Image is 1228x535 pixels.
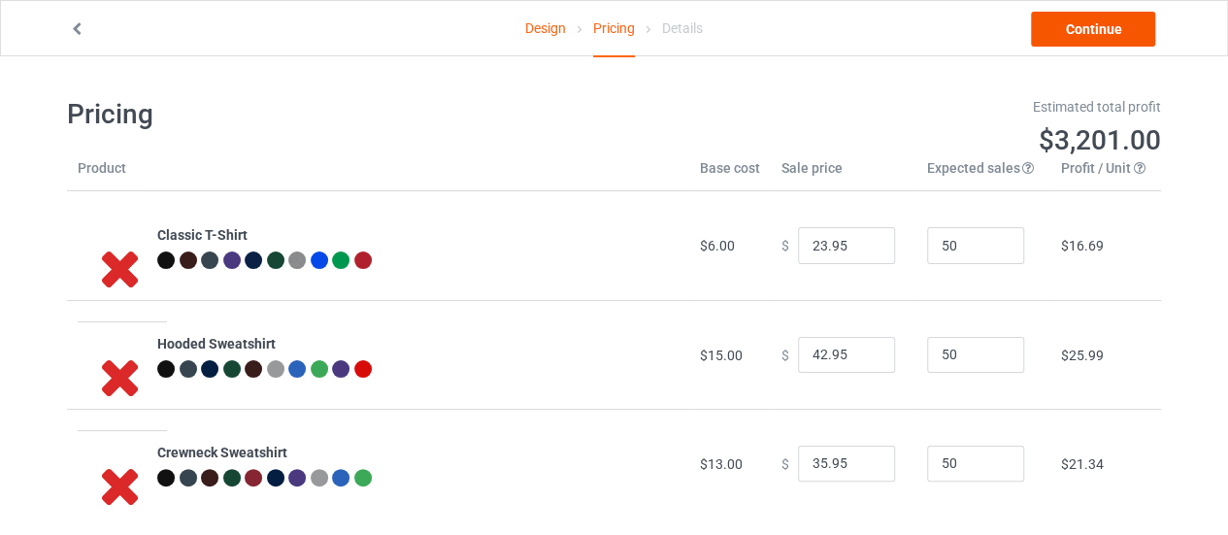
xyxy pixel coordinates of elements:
[1061,348,1104,363] span: $25.99
[662,1,703,55] div: Details
[700,348,743,363] span: $15.00
[1039,124,1161,156] span: $3,201.00
[525,1,566,55] a: Design
[1061,456,1104,472] span: $21.34
[157,336,276,351] b: Hooded Sweatshirt
[781,238,789,253] span: $
[67,158,147,191] th: Product
[593,1,635,57] div: Pricing
[781,347,789,362] span: $
[781,455,789,471] span: $
[771,158,916,191] th: Sale price
[689,158,771,191] th: Base cost
[1031,12,1155,47] a: Continue
[157,445,287,460] b: Crewneck Sweatshirt
[288,251,306,269] img: heather_texture.png
[628,97,1162,117] div: Estimated total profit
[1050,158,1161,191] th: Profit / Unit
[916,158,1050,191] th: Expected sales
[157,227,248,243] b: Classic T-Shirt
[700,456,743,472] span: $13.00
[1061,238,1104,253] span: $16.69
[700,238,735,253] span: $6.00
[67,97,601,132] h1: Pricing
